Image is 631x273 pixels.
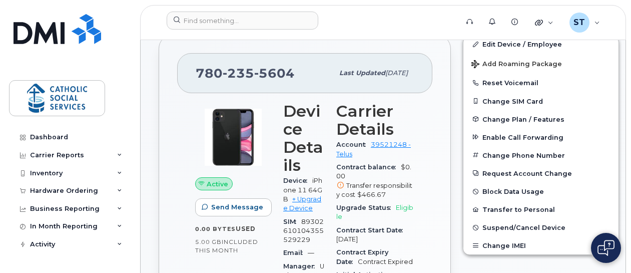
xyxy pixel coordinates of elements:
span: SIM [283,218,301,225]
span: Manager [283,262,320,270]
span: Suspend/Cancel Device [482,224,565,231]
span: Email [283,249,308,256]
button: Enable Call Forwarding [463,128,618,146]
button: Change SIM Card [463,92,618,110]
span: Transfer responsibility cost [336,182,412,198]
span: iPhone 11 64GB [283,177,322,203]
span: Contract Expiry Date [336,248,388,265]
span: Change Plan / Features [482,115,564,123]
a: Edit Device / Employee [463,35,618,53]
button: Transfer to Personal [463,200,618,218]
input: Find something... [167,12,318,30]
span: — [308,249,314,256]
span: Last updated [339,69,385,77]
span: 235 [223,66,254,81]
span: Send Message [211,202,263,212]
button: Request Account Change [463,164,618,182]
button: Send Message [195,198,272,216]
button: Block Data Usage [463,182,618,200]
span: 5.00 GB [195,238,222,245]
span: Add Roaming Package [471,60,562,70]
span: Enable Call Forwarding [482,133,563,141]
div: Scott Taylor [562,13,607,33]
span: [DATE] [336,235,358,243]
button: Add Roaming Package [463,53,618,74]
h3: Device Details [283,102,324,174]
span: $466.67 [357,191,386,198]
span: 0.00 Bytes [195,225,236,232]
span: Account [336,141,371,148]
button: Change Phone Number [463,146,618,164]
a: 39521248 - Telus [336,141,411,157]
span: Active [207,179,228,189]
span: Upgrade Status [336,204,396,211]
span: Contract Expired [358,258,413,265]
img: Open chat [597,240,614,256]
span: 780 [196,66,295,81]
img: iPhone_11.jpg [203,107,263,167]
div: Quicklinks [528,13,560,33]
button: Reset Voicemail [463,74,618,92]
span: 5604 [254,66,295,81]
h3: Carrier Details [336,102,414,138]
span: 89302610104355529229 [283,218,324,244]
span: [DATE] [385,69,408,77]
button: Change IMEI [463,236,618,254]
button: Suspend/Cancel Device [463,218,618,236]
span: Contract Start Date [336,226,408,234]
span: Device [283,177,312,184]
button: Change Plan / Features [463,110,618,128]
span: Contract balance [336,163,401,171]
span: $0.00 [336,163,414,199]
span: included this month [195,238,258,254]
a: + Upgrade Device [283,195,321,212]
span: used [236,225,256,232]
span: ST [573,17,585,29]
